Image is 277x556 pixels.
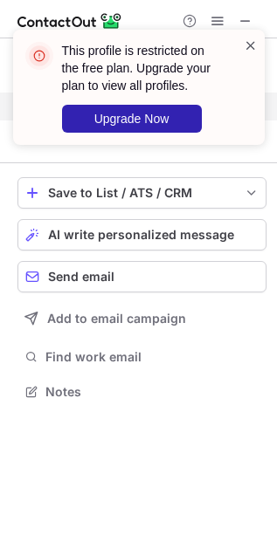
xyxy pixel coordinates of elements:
[62,105,202,133] button: Upgrade Now
[48,228,234,242] span: AI write personalized message
[17,219,267,251] button: AI write personalized message
[17,10,122,31] img: ContactOut v5.3.10
[17,261,267,292] button: Send email
[25,42,53,70] img: error
[45,384,260,400] span: Notes
[62,42,223,94] header: This profile is restricted on the free plan. Upgrade your plan to view all profiles.
[48,186,236,200] div: Save to List / ATS / CRM
[17,345,267,369] button: Find work email
[47,312,186,326] span: Add to email campaign
[48,270,114,284] span: Send email
[17,177,267,209] button: save-profile-one-click
[45,349,260,365] span: Find work email
[17,303,267,334] button: Add to email campaign
[17,380,267,404] button: Notes
[94,112,170,126] span: Upgrade Now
